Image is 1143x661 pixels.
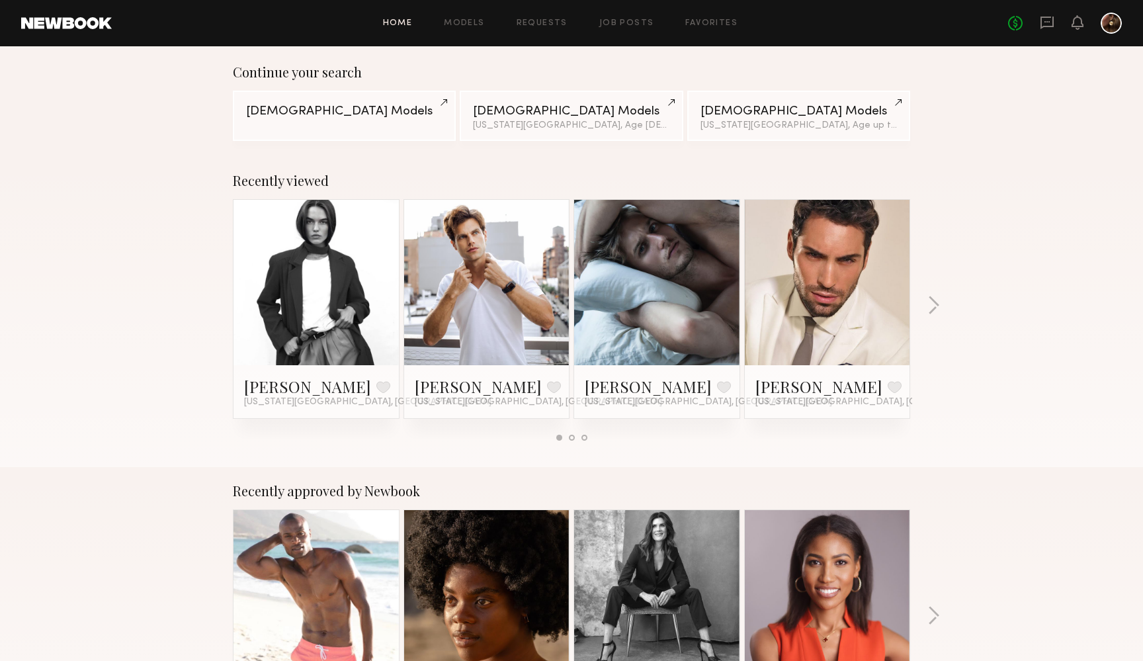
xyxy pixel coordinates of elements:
a: Job Posts [599,19,654,28]
a: Models [444,19,484,28]
a: [PERSON_NAME] [244,376,371,397]
span: [US_STATE][GEOGRAPHIC_DATA], [GEOGRAPHIC_DATA] [244,397,491,408]
a: [PERSON_NAME] [415,376,542,397]
div: [DEMOGRAPHIC_DATA] Models [473,105,669,118]
span: [US_STATE][GEOGRAPHIC_DATA], [GEOGRAPHIC_DATA] [585,397,832,408]
a: Home [383,19,413,28]
span: [US_STATE][GEOGRAPHIC_DATA], [GEOGRAPHIC_DATA] [415,397,662,408]
a: [PERSON_NAME] [755,376,882,397]
a: [DEMOGRAPHIC_DATA] Models[US_STATE][GEOGRAPHIC_DATA], Age [DEMOGRAPHIC_DATA] y.o. [460,91,683,141]
div: [DEMOGRAPHIC_DATA] Models [246,105,443,118]
div: [US_STATE][GEOGRAPHIC_DATA], Age up to [DEMOGRAPHIC_DATA]. [700,121,897,130]
span: [US_STATE][GEOGRAPHIC_DATA], [GEOGRAPHIC_DATA] [755,397,1003,408]
div: Recently viewed [233,173,910,189]
div: [DEMOGRAPHIC_DATA] Models [700,105,897,118]
a: [PERSON_NAME] [585,376,712,397]
div: [US_STATE][GEOGRAPHIC_DATA], Age [DEMOGRAPHIC_DATA] y.o. [473,121,669,130]
a: Favorites [685,19,738,28]
a: [DEMOGRAPHIC_DATA] Models[US_STATE][GEOGRAPHIC_DATA], Age up to [DEMOGRAPHIC_DATA]. [687,91,910,141]
div: Recently approved by Newbook [233,483,910,499]
a: [DEMOGRAPHIC_DATA] Models [233,91,456,141]
a: Requests [517,19,568,28]
div: Continue your search [233,64,910,80]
